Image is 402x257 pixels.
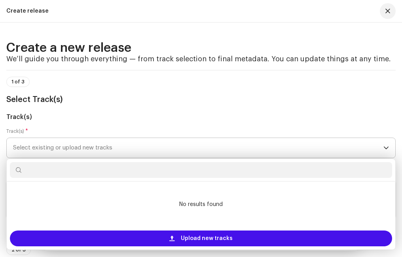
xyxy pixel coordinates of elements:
[383,138,389,158] div: dropdown trigger
[7,181,395,227] ul: Option List
[13,138,383,158] span: Select existing or upload new tracks
[181,231,233,246] span: Upload new tracks
[6,93,396,106] h3: Select Track(s)
[11,248,26,252] span: 2 of 3
[6,42,396,54] h2: Create a new release
[6,8,49,14] div: Create release
[6,128,28,134] label: Track(s)
[10,185,392,224] li: No results found
[6,112,396,122] h5: Track(s)
[11,79,25,84] span: 1 of 3
[6,54,396,64] h4: We’ll guide you through everything — from track selection to final metadata. You can update thing...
